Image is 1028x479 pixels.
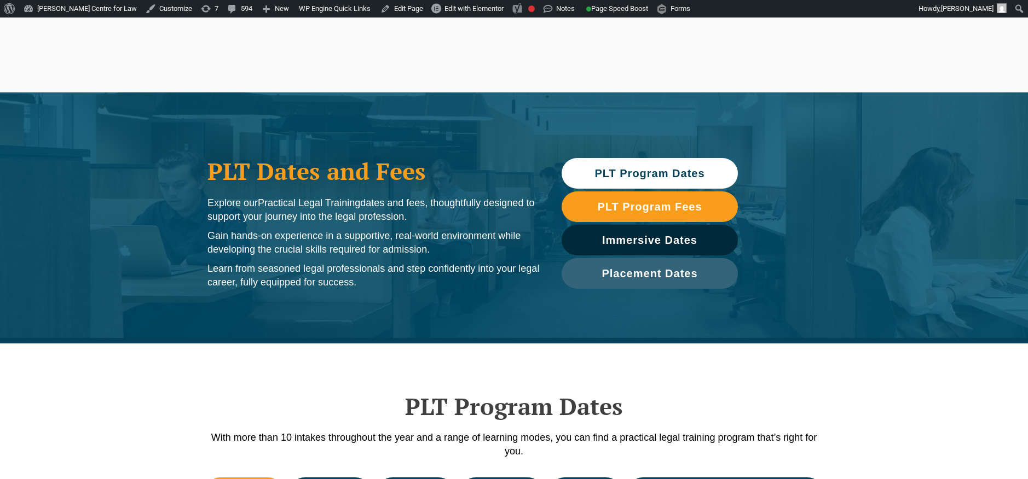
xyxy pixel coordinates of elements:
[562,158,738,189] a: PLT Program Dates
[207,229,540,256] p: Gain hands-on experience in a supportive, real-world environment while developing the crucial ski...
[562,225,738,255] a: Immersive Dates
[941,4,994,13] span: [PERSON_NAME]
[444,4,504,13] span: Edit with Elementor
[202,431,826,458] p: With more than 10 intakes throughout the year and a range of learning modes, you can find a pract...
[258,197,360,208] span: Practical Legal Training
[207,196,540,224] p: Explore our dates and fees, thoughtfully designed to support your journey into the legal profession.
[202,393,826,420] h2: PLT Program Dates
[602,268,697,279] span: Placement Dates
[562,191,738,222] a: PLT Program Fees
[528,5,535,12] div: Focus keyphrase not set
[207,262,540,289] p: Learn from seasoned legal professionals and step confidently into your legal career, fully equipp...
[597,201,702,212] span: PLT Program Fees
[207,157,540,185] h1: PLT Dates and Fees
[594,168,704,179] span: PLT Program Dates
[602,235,697,246] span: Immersive Dates
[562,258,738,289] a: Placement Dates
